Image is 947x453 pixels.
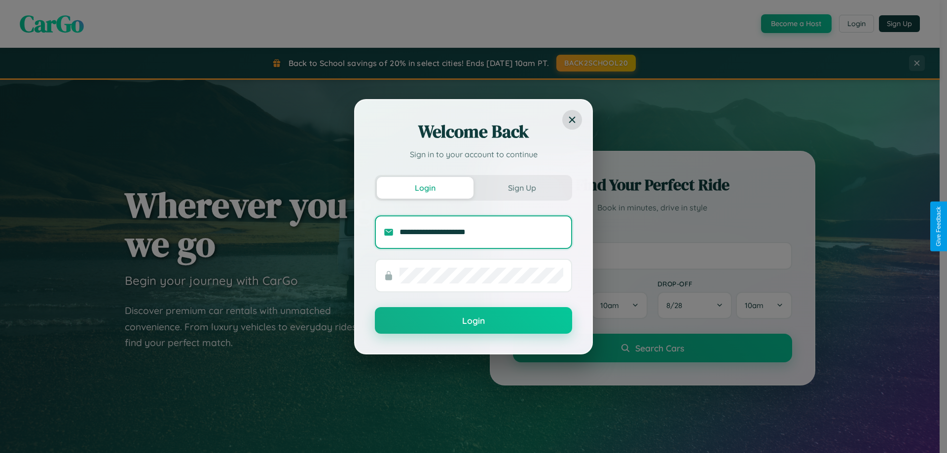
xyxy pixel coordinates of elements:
[935,207,942,246] div: Give Feedback
[375,120,572,143] h2: Welcome Back
[377,177,473,199] button: Login
[473,177,570,199] button: Sign Up
[375,148,572,160] p: Sign in to your account to continue
[375,307,572,334] button: Login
